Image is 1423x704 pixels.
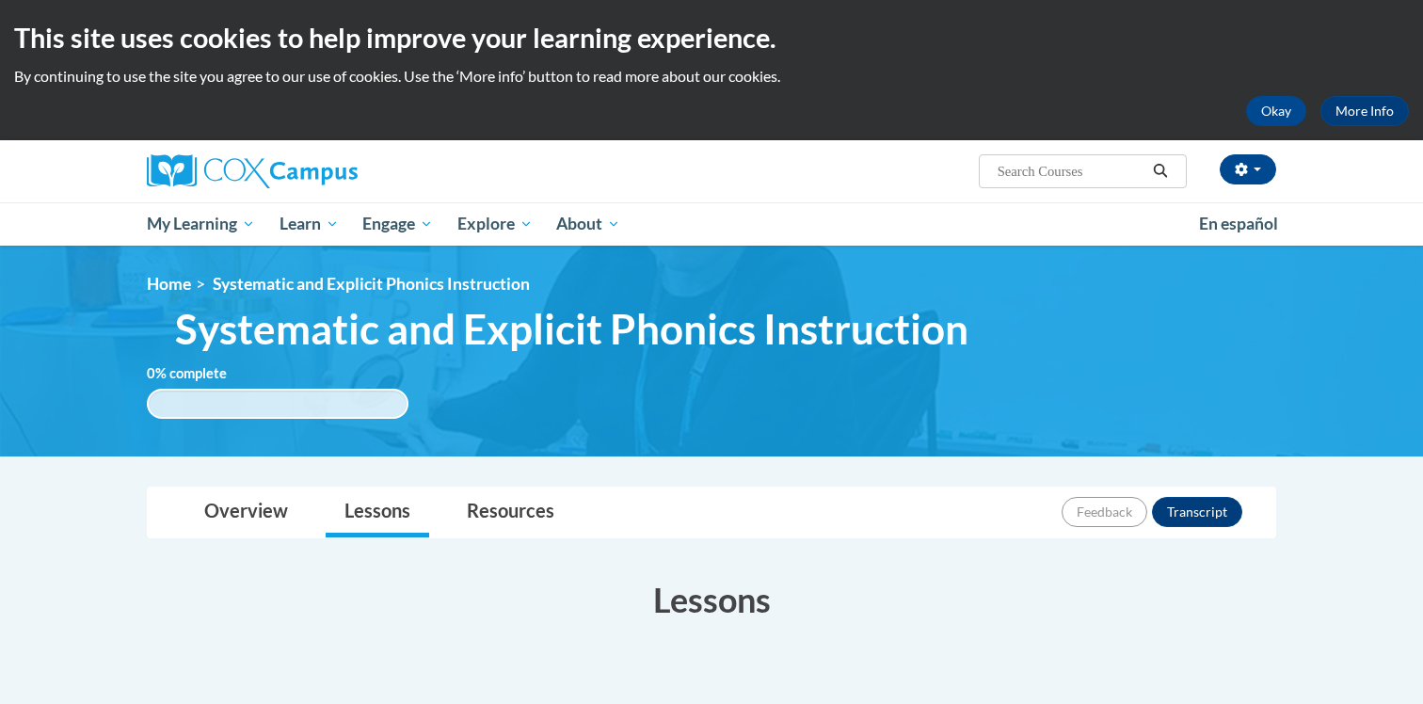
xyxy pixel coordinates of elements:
p: By continuing to use the site you agree to our use of cookies. Use the ‘More info’ button to read... [14,66,1409,87]
span: Explore [457,213,533,235]
input: Search Courses [996,160,1146,183]
button: Transcript [1152,497,1242,527]
a: Overview [185,488,307,537]
h2: This site uses cookies to help improve your learning experience. [14,19,1409,56]
button: Account Settings [1220,154,1276,184]
a: Resources [448,488,573,537]
a: Explore [445,202,545,246]
span: Engage [362,213,433,235]
span: My Learning [147,213,255,235]
span: En español [1199,214,1278,233]
a: Cox Campus [147,154,504,188]
a: Engage [350,202,445,246]
span: About [556,213,620,235]
img: Cox Campus [147,154,358,188]
a: Home [147,274,191,294]
span: Systematic and Explicit Phonics Instruction [175,304,968,354]
a: My Learning [135,202,267,246]
a: Learn [267,202,351,246]
a: About [545,202,633,246]
span: Systematic and Explicit Phonics Instruction [213,274,530,294]
h3: Lessons [147,576,1276,623]
a: En español [1187,204,1290,244]
a: Lessons [326,488,429,537]
button: Okay [1246,96,1306,126]
button: Feedback [1062,497,1147,527]
button: Search [1146,160,1175,183]
a: More Info [1320,96,1409,126]
div: Main menu [119,202,1304,246]
span: Learn [280,213,339,235]
label: % complete [147,363,255,384]
span: 0 [147,365,155,381]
